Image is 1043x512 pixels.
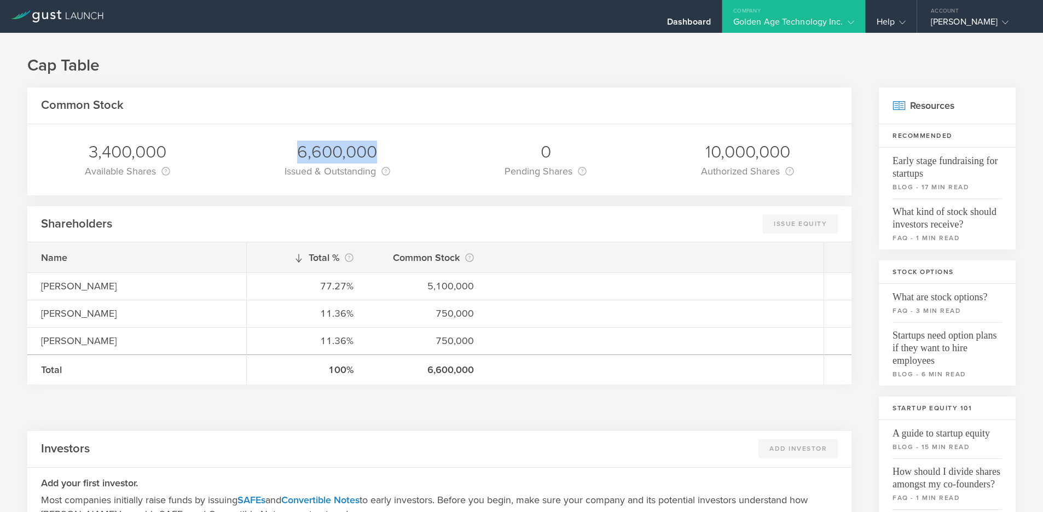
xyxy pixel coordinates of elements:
[85,164,170,179] div: Available Shares
[893,182,1002,192] small: blog - 17 min read
[505,164,587,179] div: Pending Shares
[667,16,711,33] div: Dashboard
[879,88,1016,124] h2: Resources
[260,334,354,348] div: 11.36%
[701,141,794,164] div: 10,000,000
[41,216,112,232] h2: Shareholders
[893,458,1002,491] span: How should I divide shares amongst my co-founders?
[505,141,587,164] div: 0
[260,306,354,321] div: 11.36%
[893,148,1002,180] span: Early stage fundraising for startups
[260,250,354,265] div: Total %
[381,363,474,377] div: 6,600,000
[931,16,1024,33] div: [PERSON_NAME]
[879,199,1016,249] a: What kind of stock should investors receive?faq - 1 min read
[988,459,1043,512] iframe: Chat Widget
[260,363,354,377] div: 100%
[281,494,360,506] a: Convertible Notes
[237,494,265,506] a: SAFEs
[701,164,794,179] div: Authorized Shares
[879,148,1016,199] a: Early stage fundraising for startupsblog - 17 min read
[893,322,1002,367] span: Startups need option plans if they want to hire employees
[879,322,1016,386] a: Startups need option plans if they want to hire employeesblog - 6 min read
[893,369,1002,379] small: blog - 6 min read
[893,199,1002,231] span: What kind of stock should investors receive?
[893,233,1002,243] small: faq - 1 min read
[381,306,474,321] div: 750,000
[879,458,1016,509] a: How should I divide shares amongst my co-founders?faq - 1 min read
[733,16,854,33] div: Golden Age Technology Inc.
[877,16,906,33] div: Help
[41,251,233,265] div: Name
[893,420,1002,440] span: A guide to startup equity
[285,164,390,179] div: Issued & Outstanding
[381,279,474,293] div: 5,100,000
[41,97,124,113] h2: Common Stock
[41,306,233,321] div: [PERSON_NAME]
[893,442,1002,452] small: blog - 15 min read
[285,141,390,164] div: 6,600,000
[41,279,233,293] div: [PERSON_NAME]
[41,476,838,490] h3: Add your first investor.
[879,124,1016,148] h3: Recommended
[879,284,1016,322] a: What are stock options?faq - 3 min read
[41,441,90,457] h2: Investors
[879,420,1016,458] a: A guide to startup equityblog - 15 min read
[41,334,233,348] div: [PERSON_NAME]
[85,141,170,164] div: 3,400,000
[879,260,1016,284] h3: Stock Options
[260,279,354,293] div: 77.27%
[381,250,474,265] div: Common Stock
[893,493,1002,503] small: faq - 1 min read
[893,284,1002,304] span: What are stock options?
[879,397,1016,420] h3: Startup Equity 101
[893,306,1002,316] small: faq - 3 min read
[381,334,474,348] div: 750,000
[27,55,1016,77] h1: Cap Table
[41,363,233,377] div: Total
